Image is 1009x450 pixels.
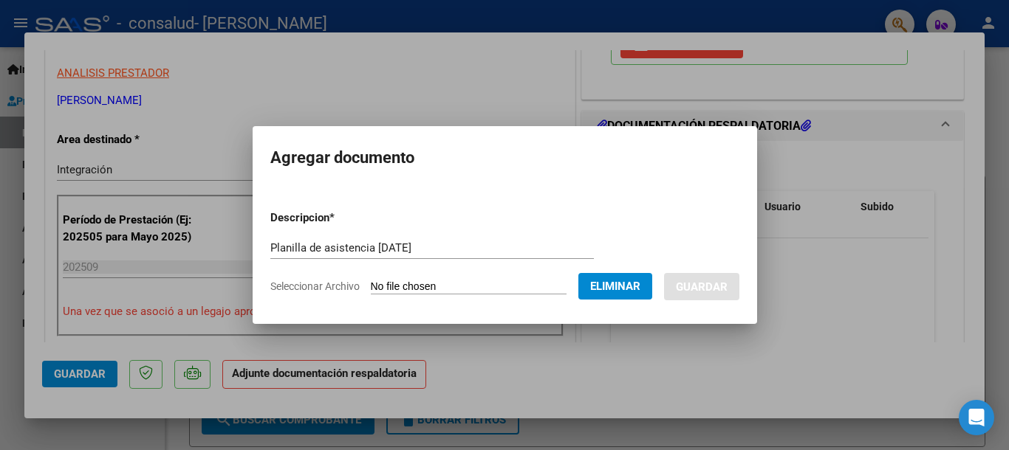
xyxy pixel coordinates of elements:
button: Eliminar [578,273,652,300]
button: Guardar [664,273,739,300]
span: Seleccionar Archivo [270,280,360,292]
p: Descripcion [270,210,411,226]
h2: Agregar documento [270,144,739,172]
span: Eliminar [590,280,640,293]
span: Guardar [676,280,728,294]
div: Open Intercom Messenger [959,400,994,435]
